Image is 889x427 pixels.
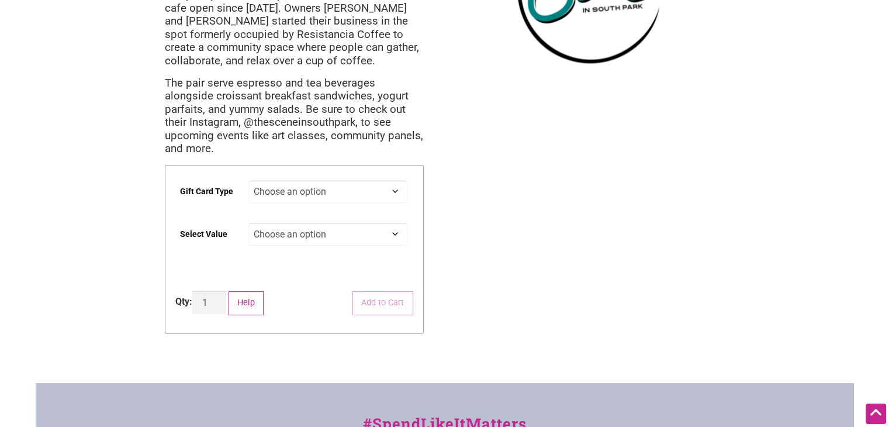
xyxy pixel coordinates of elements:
input: Product quantity [192,291,226,314]
p: The pair serve espresso and tea beverages alongside croissant breakfast sandwiches, yogurt parfai... [165,77,424,156]
label: Select Value [180,221,227,247]
div: Scroll Back to Top [866,404,886,424]
div: Qty: [175,295,192,309]
button: Help [229,291,264,315]
label: Gift Card Type [180,178,233,205]
button: Add to Cart [352,291,413,315]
